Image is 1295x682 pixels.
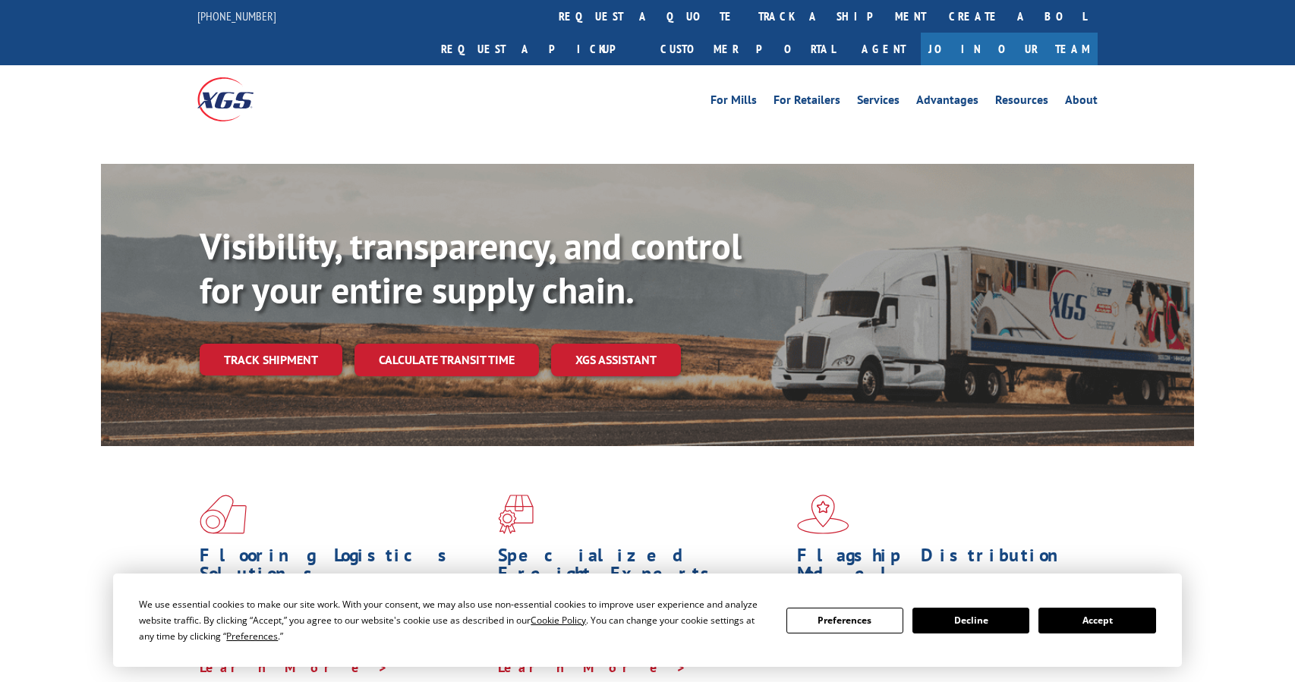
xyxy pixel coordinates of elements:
[1038,608,1155,633] button: Accept
[113,574,1182,667] div: Cookie Consent Prompt
[200,344,342,376] a: Track shipment
[139,596,767,644] div: We use essential cookies to make our site work. With your consent, we may also use non-essential ...
[857,94,900,111] a: Services
[1065,94,1098,111] a: About
[921,33,1098,65] a: Join Our Team
[200,495,247,534] img: xgs-icon-total-supply-chain-intelligence-red
[197,8,276,24] a: [PHONE_NUMBER]
[551,344,681,376] a: XGS ASSISTANT
[916,94,978,111] a: Advantages
[711,94,757,111] a: For Mills
[846,33,921,65] a: Agent
[226,630,278,643] span: Preferences
[774,94,840,111] a: For Retailers
[200,546,487,590] h1: Flooring Logistics Solutions
[797,546,1084,590] h1: Flagship Distribution Model
[200,658,389,676] a: Learn More >
[498,658,687,676] a: Learn More >
[498,495,534,534] img: xgs-icon-focused-on-flooring-red
[354,344,539,376] a: Calculate transit time
[200,222,742,313] b: Visibility, transparency, and control for your entire supply chain.
[649,33,846,65] a: Customer Portal
[498,546,785,590] h1: Specialized Freight Experts
[786,608,903,633] button: Preferences
[995,94,1048,111] a: Resources
[531,614,586,627] span: Cookie Policy
[797,495,849,534] img: xgs-icon-flagship-distribution-model-red
[430,33,649,65] a: Request a pickup
[912,608,1029,633] button: Decline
